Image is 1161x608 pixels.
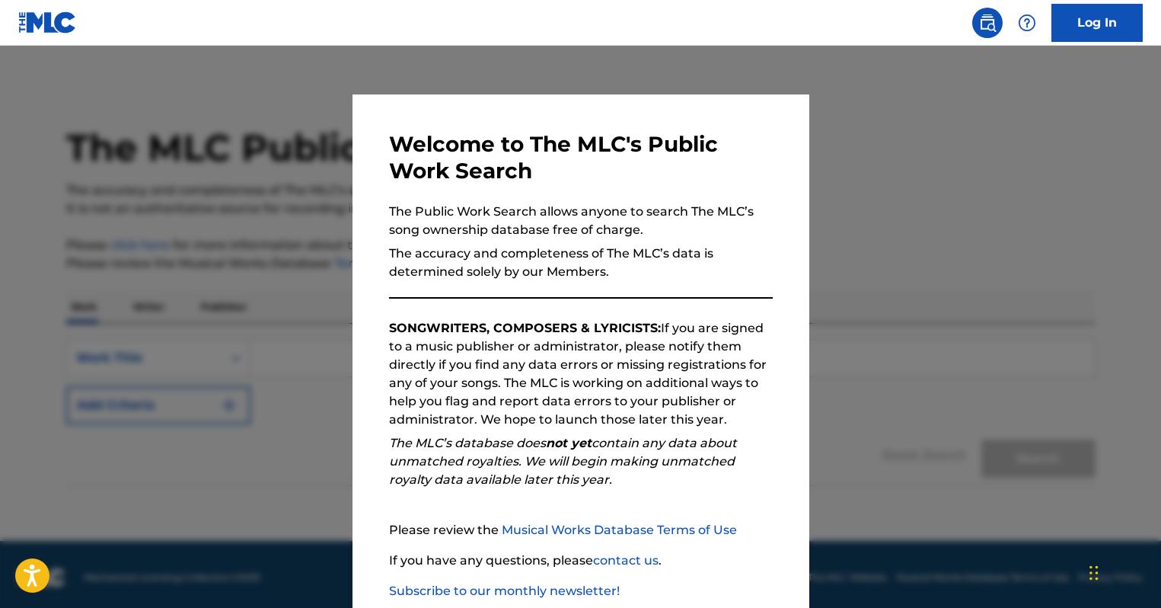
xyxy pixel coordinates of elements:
a: Musical Works Database Terms of Use [502,523,737,537]
img: help [1018,14,1036,32]
em: The MLC’s database does contain any data about unmatched royalties. We will begin making unmatche... [389,436,737,487]
p: The accuracy and completeness of The MLC’s data is determined solely by our Members. [389,245,773,281]
a: Subscribe to our monthly newsletter! [389,584,620,598]
p: If you have any questions, please . [389,552,773,570]
strong: not yet [546,436,592,450]
img: search [978,14,997,32]
img: MLC Logo [18,11,77,34]
a: Log In [1051,4,1143,42]
a: contact us [593,553,659,568]
p: The Public Work Search allows anyone to search The MLC’s song ownership database free of charge. [389,203,773,239]
p: Please review the [389,521,773,539]
iframe: Chat Widget [1085,535,1161,608]
strong: SONGWRITERS, COMPOSERS & LYRICISTS: [389,321,661,335]
div: Drag [1089,550,1099,596]
div: Help [1012,8,1042,38]
p: If you are signed to a music publisher or administrator, please notify them directly if you find ... [389,319,773,429]
a: Public Search [972,8,1003,38]
h3: Welcome to The MLC's Public Work Search [389,131,773,184]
